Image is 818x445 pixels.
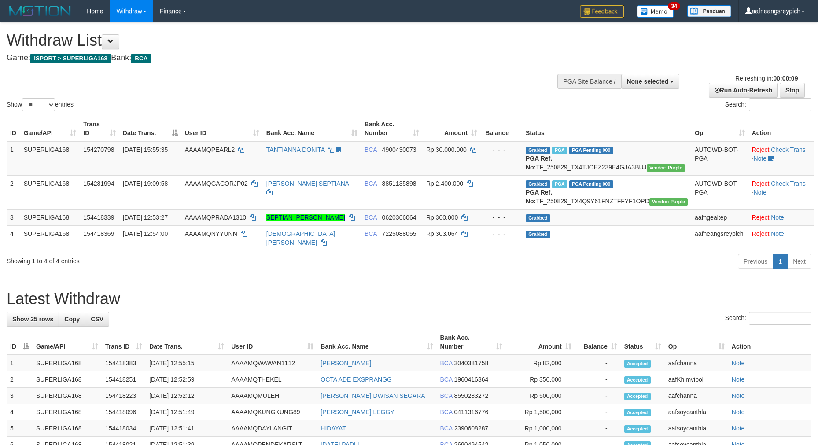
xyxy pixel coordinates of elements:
[732,408,745,416] a: Note
[771,230,784,237] a: Note
[557,74,621,89] div: PGA Site Balance /
[426,230,458,237] span: Rp 303.064
[266,146,325,153] a: TANTIANNA DONITA
[7,290,811,308] h1: Latest Withdraw
[665,330,728,355] th: Op: activate to sort column ascending
[102,330,146,355] th: Trans ID: activate to sort column ascending
[580,5,624,18] img: Feedback.jpg
[665,420,728,437] td: aafsoycanthlai
[440,360,453,367] span: BCA
[526,214,550,222] span: Grabbed
[506,404,575,420] td: Rp 1,500,000
[266,180,349,187] a: [PERSON_NAME] SEPTIANA
[687,5,731,17] img: panduan.png
[361,116,423,141] th: Bank Acc. Number: activate to sort column ascending
[365,230,377,237] span: BCA
[123,146,168,153] span: [DATE] 15:55:35
[33,420,102,437] td: SUPERLIGA168
[321,376,392,383] a: OCTA ADE EXSPRANGG
[33,388,102,404] td: SUPERLIGA168
[321,360,371,367] a: [PERSON_NAME]
[440,425,453,432] span: BCA
[7,225,20,250] td: 4
[382,180,416,187] span: Copy 8851135898 to clipboard
[691,175,748,209] td: AUTOWD-BOT-PGA
[85,312,109,327] a: CSV
[526,147,550,154] span: Grabbed
[7,330,33,355] th: ID: activate to sort column descending
[7,32,537,49] h1: Withdraw List
[7,54,537,63] h4: Game: Bank:
[575,388,621,404] td: -
[575,330,621,355] th: Balance: activate to sort column ascending
[624,393,651,400] span: Accepted
[748,225,814,250] td: ·
[526,180,550,188] span: Grabbed
[20,209,80,225] td: SUPERLIGA168
[569,180,613,188] span: PGA Pending
[382,214,416,221] span: Copy 0620366064 to clipboard
[146,420,228,437] td: [DATE] 12:51:41
[732,392,745,399] a: Note
[752,180,770,187] a: Reject
[732,376,745,383] a: Note
[181,116,263,141] th: User ID: activate to sort column ascending
[621,330,665,355] th: Status: activate to sort column ascending
[365,214,377,221] span: BCA
[91,316,103,323] span: CSV
[773,254,788,269] a: 1
[382,230,416,237] span: Copy 7225088055 to clipboard
[7,388,33,404] td: 3
[266,214,345,221] a: SEPTIAN [PERSON_NAME]
[426,214,458,221] span: Rp 300.000
[754,155,767,162] a: Note
[7,209,20,225] td: 3
[522,175,691,209] td: TF_250829_TX4Q9Y61FNZTFFYF1OPD
[552,180,567,188] span: Marked by aafnonsreyleab
[624,376,651,384] span: Accepted
[575,371,621,388] td: -
[146,388,228,404] td: [DATE] 12:52:12
[725,312,811,325] label: Search:
[33,404,102,420] td: SUPERLIGA168
[665,404,728,420] td: aafsoycanthlai
[440,408,453,416] span: BCA
[20,225,80,250] td: SUPERLIGA168
[637,5,674,18] img: Button%20Memo.svg
[185,214,246,221] span: AAAAMQPRADA1310
[748,175,814,209] td: · ·
[146,404,228,420] td: [DATE] 12:51:49
[228,404,317,420] td: AAAAMQKUNGKUNG89
[506,355,575,371] td: Rp 82,000
[780,83,805,98] a: Stop
[552,147,567,154] span: Marked by aafmaleo
[506,330,575,355] th: Amount: activate to sort column ascending
[522,116,691,141] th: Status
[522,141,691,176] td: TF_250829_TX4TJOEZ239E4GJA3BUJ
[624,360,651,368] span: Accepted
[691,209,748,225] td: aafngealtep
[263,116,361,141] th: Bank Acc. Name: activate to sort column ascending
[146,330,228,355] th: Date Trans.: activate to sort column ascending
[691,225,748,250] td: aafneangsreypich
[321,425,346,432] a: HIDAYAT
[321,392,425,399] a: [PERSON_NAME] DWISAN SEGARA
[752,146,770,153] a: Reject
[484,145,519,154] div: - - -
[709,83,778,98] a: Run Auto-Refresh
[131,54,151,63] span: BCA
[771,214,784,221] a: Note
[732,360,745,367] a: Note
[526,231,550,238] span: Grabbed
[440,392,453,399] span: BCA
[119,116,181,141] th: Date Trans.: activate to sort column descending
[454,408,488,416] span: Copy 0411316776 to clipboard
[665,371,728,388] td: aafKhimvibol
[787,254,811,269] a: Next
[526,155,552,171] b: PGA Ref. No:
[732,425,745,432] a: Note
[627,78,669,85] span: None selected
[123,230,168,237] span: [DATE] 12:54:00
[83,214,114,221] span: 154418339
[185,230,237,237] span: AAAAMQNYYUNN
